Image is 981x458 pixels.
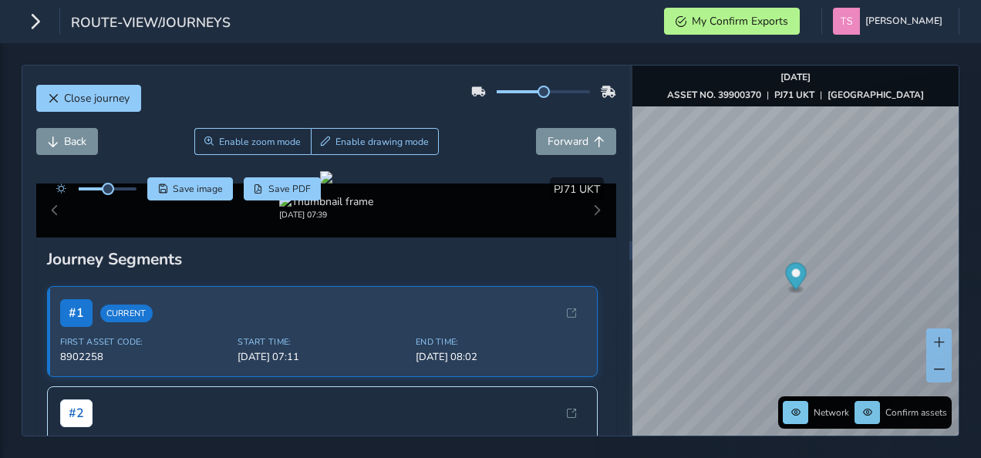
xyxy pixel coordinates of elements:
[71,13,231,35] span: route-view/journeys
[885,406,947,419] span: Confirm assets
[36,85,141,112] button: Close journey
[279,209,373,221] div: [DATE] 07:39
[833,8,860,35] img: diamond-layout
[238,336,406,348] span: Start Time:
[692,14,788,29] span: My Confirm Exports
[268,183,311,195] span: Save PDF
[416,336,585,348] span: End Time:
[311,128,440,155] button: Draw
[814,406,849,419] span: Network
[60,299,93,327] span: # 1
[147,177,233,200] button: Save
[548,134,588,149] span: Forward
[865,8,942,35] span: [PERSON_NAME]
[786,263,807,295] div: Map marker
[929,406,966,443] iframe: Intercom live chat
[828,89,924,101] strong: [GEOGRAPHIC_DATA]
[173,183,223,195] span: Save image
[780,71,811,83] strong: [DATE]
[36,128,98,155] button: Back
[536,128,616,155] button: Forward
[194,128,311,155] button: Zoom
[219,136,301,148] span: Enable zoom mode
[100,305,153,322] span: Current
[60,350,229,364] span: 8902258
[667,89,924,101] div: | |
[60,336,229,348] span: First Asset Code:
[667,89,761,101] strong: ASSET NO. 39900370
[64,91,130,106] span: Close journey
[774,89,814,101] strong: PJ71 UKT
[335,136,429,148] span: Enable drawing mode
[833,8,948,35] button: [PERSON_NAME]
[60,399,93,427] span: # 2
[554,182,600,197] span: PJ71 UKT
[664,8,800,35] button: My Confirm Exports
[64,134,86,149] span: Back
[279,194,373,209] img: Thumbnail frame
[47,248,605,270] div: Journey Segments
[416,350,585,364] span: [DATE] 08:02
[244,177,322,200] button: PDF
[238,350,406,364] span: [DATE] 07:11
